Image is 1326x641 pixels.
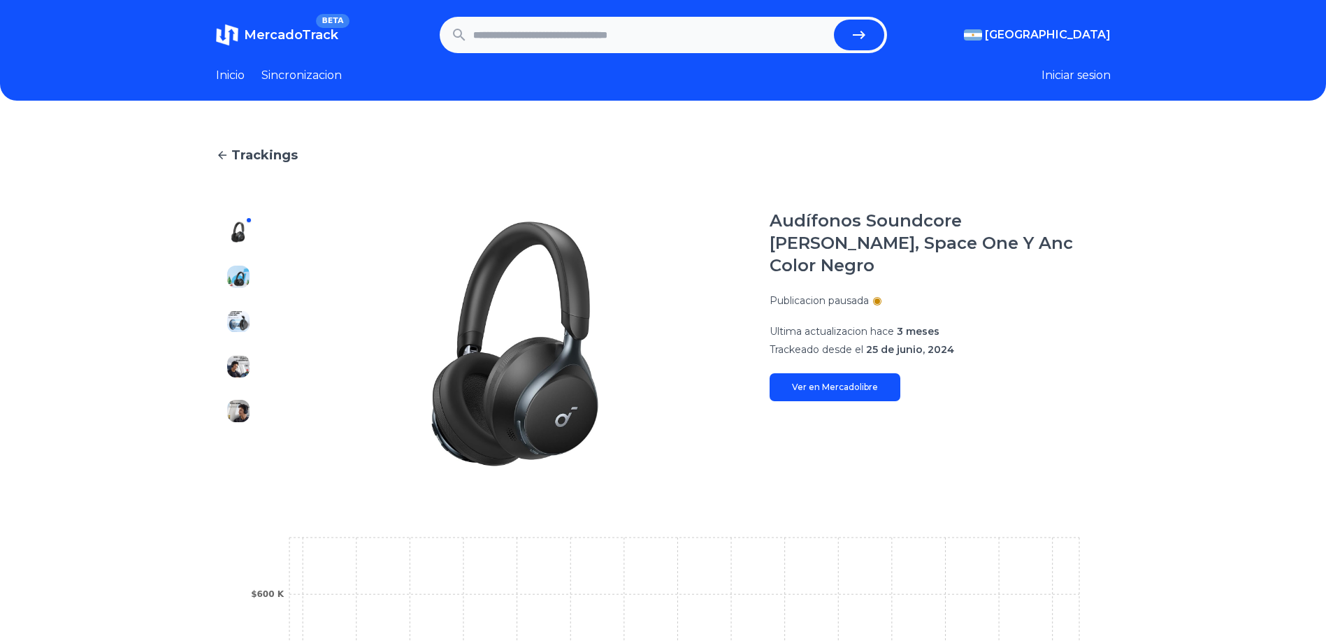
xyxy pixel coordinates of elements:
p: Publicacion pausada [770,294,869,308]
h1: Audífonos Soundcore [PERSON_NAME], Space One Y Anc Color Negro [770,210,1111,277]
img: MercadoTrack [216,24,238,46]
span: Trackeado desde el [770,343,863,356]
span: BETA [316,14,349,28]
img: Audífonos Soundcore De Anker, Space One Y Anc Color Negro [227,355,250,377]
a: Trackings [216,145,1111,165]
img: Audífonos Soundcore De Anker, Space One Y Anc Color Negro [227,445,250,467]
img: Audífonos Soundcore De Anker, Space One Y Anc Color Negro [227,400,250,422]
a: Sincronizacion [261,67,342,84]
span: [GEOGRAPHIC_DATA] [985,27,1111,43]
span: Ultima actualizacion hace [770,325,894,338]
button: [GEOGRAPHIC_DATA] [964,27,1111,43]
a: Ver en Mercadolibre [770,373,900,401]
span: 25 de junio, 2024 [866,343,954,356]
img: Audífonos Soundcore De Anker, Space One Y Anc Color Negro [227,266,250,288]
a: MercadoTrackBETA [216,24,338,46]
img: Argentina [964,29,982,41]
img: Audífonos Soundcore De Anker, Space One Y Anc Color Negro [227,310,250,333]
a: Inicio [216,67,245,84]
img: Audífonos Soundcore De Anker, Space One Y Anc Color Negro [289,210,742,478]
button: Iniciar sesion [1042,67,1111,84]
tspan: $600 K [251,589,284,599]
span: 3 meses [897,325,939,338]
span: MercadoTrack [244,27,338,43]
img: Audífonos Soundcore De Anker, Space One Y Anc Color Negro [227,221,250,243]
span: Trackings [231,145,298,165]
